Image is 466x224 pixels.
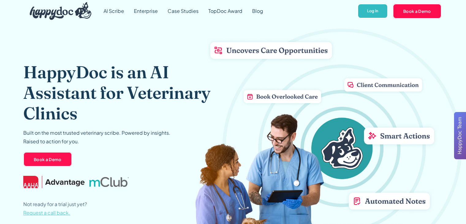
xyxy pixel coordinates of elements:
span: Request a call back. [23,209,70,216]
a: home [25,1,92,21]
a: Book a Demo [393,4,441,18]
img: HappyDoc Logo: A happy dog with his ear up, listening. [30,2,92,20]
a: Log In [358,4,388,19]
h1: HappyDoc is an AI Assistant for Veterinary Clinics [23,62,212,124]
a: Book a Demo [23,152,72,167]
p: Built on the most trusted veterinary scribe. Powered by insights. Raised to action for you. [23,129,170,146]
img: AAHA Advantage logo [23,176,85,188]
img: mclub logo [89,177,129,187]
p: Not ready for a trial just yet? [23,200,87,217]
